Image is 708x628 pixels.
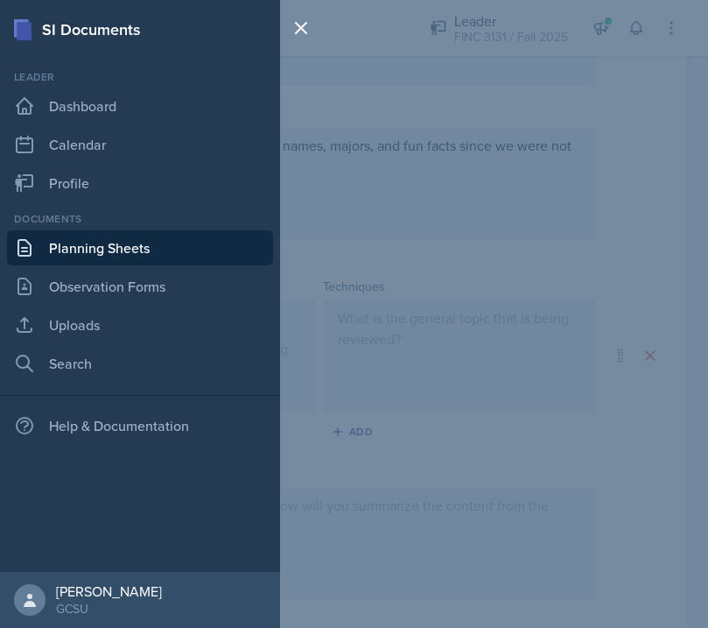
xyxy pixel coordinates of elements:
div: Help & Documentation [7,408,273,443]
a: Planning Sheets [7,230,273,265]
a: Search [7,346,273,381]
a: Observation Forms [7,269,273,304]
a: Uploads [7,307,273,342]
a: Dashboard [7,88,273,123]
a: Profile [7,166,273,201]
div: Documents [7,211,273,227]
a: Calendar [7,127,273,162]
div: GCSU [56,600,162,617]
div: [PERSON_NAME] [56,582,162,600]
div: Leader [7,69,273,85]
